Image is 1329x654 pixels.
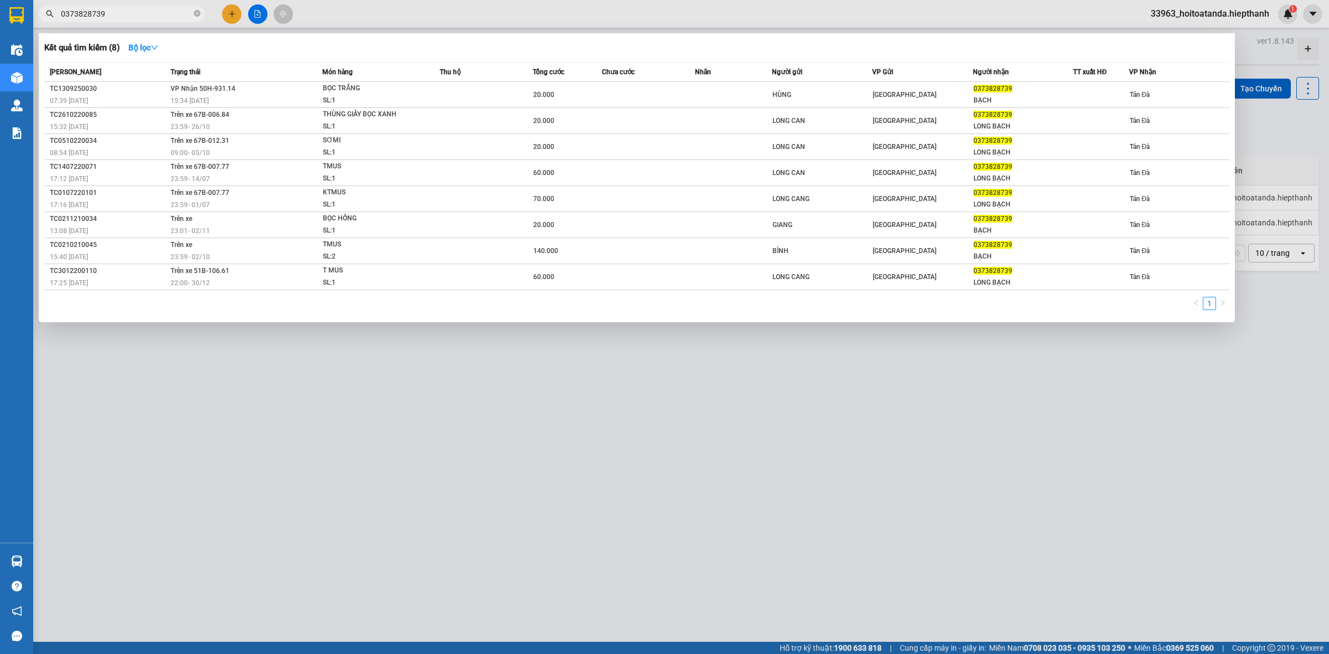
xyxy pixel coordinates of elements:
[11,100,23,111] img: warehouse-icon
[973,85,1012,92] span: 0373828739
[973,241,1012,249] span: 0373828739
[11,127,23,139] img: solution-icon
[46,10,54,18] span: search
[50,253,88,261] span: 15:40 [DATE]
[323,121,406,133] div: SL: 1
[533,195,554,203] span: 70.000
[171,111,229,119] span: Trên xe 67B-006.84
[1219,300,1226,306] span: right
[44,42,120,54] h3: Kết quả tìm kiếm ( 8 )
[695,68,711,76] span: Nhãn
[440,68,461,76] span: Thu hộ
[873,221,936,229] span: [GEOGRAPHIC_DATA]
[50,265,167,277] div: TC3012200110
[171,85,235,92] span: VP Nhận 50H-931.14
[533,247,558,255] span: 140.000
[772,89,872,101] div: HÙNG
[323,173,406,185] div: SL: 1
[973,173,1073,184] div: LONG BẠCH
[1189,297,1203,310] li: Previous Page
[11,72,23,84] img: warehouse-icon
[873,195,936,203] span: [GEOGRAPHIC_DATA]
[323,251,406,263] div: SL: 2
[151,44,158,52] span: down
[50,187,167,199] div: TC0107220101
[171,279,210,287] span: 22:00 - 30/12
[973,95,1073,106] div: BẠCH
[533,91,554,99] span: 20.000
[12,631,22,641] span: message
[1203,297,1216,310] li: 1
[873,247,936,255] span: [GEOGRAPHIC_DATA]
[120,39,167,56] button: Bộ lọcdown
[973,111,1012,119] span: 0373828739
[1216,297,1229,310] li: Next Page
[533,68,564,76] span: Tổng cước
[323,161,406,173] div: TMUS
[323,83,406,95] div: BỌC TRẮNG
[873,91,936,99] span: [GEOGRAPHIC_DATA]
[1203,297,1215,310] a: 1
[323,199,406,211] div: SL: 1
[171,227,210,235] span: 23:01 - 02/11
[171,68,200,76] span: Trạng thái
[323,135,406,147] div: SƠMI
[171,163,229,171] span: Trên xe 67B-007.77
[323,213,406,225] div: BỌC HỒNG
[323,95,406,107] div: SL: 1
[50,213,167,225] div: TC0211210034
[973,121,1073,132] div: LONG BẠCH
[1130,117,1150,125] span: Tản Đà
[171,97,209,105] span: 15:34 [DATE]
[772,167,872,179] div: LONG CAN
[50,83,167,95] div: TC1309250030
[171,123,210,131] span: 23:59 - 26/10
[533,221,554,229] span: 20.000
[973,199,1073,210] div: LONG BẠCH
[323,147,406,159] div: SL: 1
[873,169,936,177] span: [GEOGRAPHIC_DATA]
[50,135,167,147] div: TC0510220034
[973,68,1009,76] span: Người nhận
[50,109,167,121] div: TC2610220085
[50,68,101,76] span: [PERSON_NAME]
[772,219,872,231] div: GIANG
[323,187,406,199] div: KTMUS
[533,143,554,151] span: 20.000
[50,239,167,251] div: TC0210210045
[50,123,88,131] span: 15:32 [DATE]
[128,43,158,52] strong: Bộ lọc
[973,137,1012,145] span: 0373828739
[61,8,192,20] input: Tìm tên, số ĐT hoặc mã đơn
[1130,143,1150,151] span: Tản Đà
[50,149,88,157] span: 08:54 [DATE]
[873,143,936,151] span: [GEOGRAPHIC_DATA]
[50,279,88,287] span: 17:25 [DATE]
[1189,297,1203,310] button: left
[66,79,307,184] h2: VP Nhận: [GEOGRAPHIC_DATA] ([GEOGRAPHIC_DATA])
[533,273,554,281] span: 60.000
[50,175,88,183] span: 17:12 [DATE]
[322,68,353,76] span: Món hàng
[194,10,200,17] span: close-circle
[772,245,872,257] div: BÌNH
[973,189,1012,197] span: 0373828739
[323,239,406,251] div: TMUS
[171,267,229,275] span: Trên xe 51B-106.61
[973,251,1073,262] div: BẠCH
[1130,195,1150,203] span: Tản Đà
[323,277,406,289] div: SL: 1
[1193,300,1199,306] span: left
[1130,91,1150,99] span: Tản Đà
[973,215,1012,223] span: 0373828739
[872,68,893,76] span: VP Gửi
[533,169,554,177] span: 60.000
[323,265,406,277] div: T MUS
[171,137,229,145] span: Trên xe 67B-012.31
[772,68,802,76] span: Người gửi
[171,201,210,209] span: 23:59 - 01/07
[39,9,131,76] b: Công Ty xe khách HIỆP THÀNH
[50,201,88,209] span: 17:16 [DATE]
[194,9,200,19] span: close-circle
[1130,247,1150,255] span: Tản Đà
